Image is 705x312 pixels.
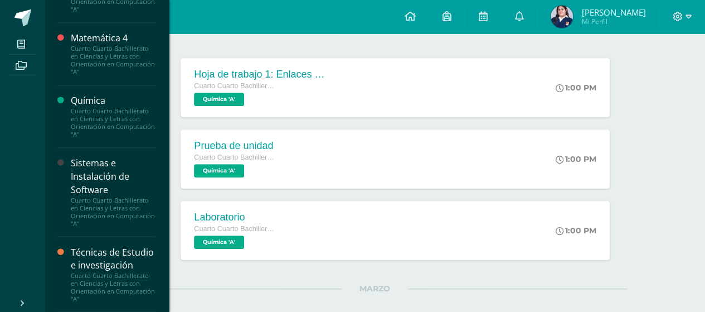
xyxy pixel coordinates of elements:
[194,225,278,233] span: Cuarto Cuarto Bachillerato en Ciencias y Letras con Orientación en Computación
[194,164,244,177] span: Química 'A'
[71,196,155,227] div: Cuarto Cuarto Bachillerato en Ciencias y Letras con Orientación en Computación "A"
[194,82,278,90] span: Cuarto Cuarto Bachillerato en Ciencias y Letras con Orientación en Computación
[556,154,596,164] div: 1:00 PM
[194,140,278,152] div: Prueba de unidad
[71,107,155,138] div: Cuarto Cuarto Bachillerato en Ciencias y Letras con Orientación en Computación "A"
[71,94,155,107] div: Química
[71,157,155,195] div: Sistemas e Instalación de Software
[581,7,645,18] span: [PERSON_NAME]
[556,225,596,236] div: 1:00 PM
[194,236,244,249] span: Química 'A'
[71,157,155,227] a: Sistemas e Instalación de SoftwareCuarto Cuarto Bachillerato en Ciencias y Letras con Orientación...
[71,32,155,45] div: Matemática 4
[194,212,278,223] div: Laboratorio
[71,32,155,76] a: Matemática 4Cuarto Cuarto Bachillerato en Ciencias y Letras con Orientación en Computación "A"
[71,45,155,76] div: Cuarto Cuarto Bachillerato en Ciencias y Letras con Orientación en Computación "A"
[71,246,155,303] a: Técnicas de Estudio e investigaciónCuarto Cuarto Bachillerato en Ciencias y Letras con Orientació...
[71,246,155,271] div: Técnicas de Estudio e investigación
[71,271,155,303] div: Cuarto Cuarto Bachillerato en Ciencias y Letras con Orientación en Computación "A"
[342,284,408,294] span: MARZO
[551,6,573,28] img: 1921ec9f37af8df0d4db6c72e14ad43a.png
[194,93,244,106] span: Química 'A'
[194,153,278,161] span: Cuarto Cuarto Bachillerato en Ciencias y Letras con Orientación en Computación
[194,69,328,80] div: Hoja de trabajo 1: Enlaces y estructura [PERSON_NAME]
[581,17,645,26] span: Mi Perfil
[71,94,155,138] a: QuímicaCuarto Cuarto Bachillerato en Ciencias y Letras con Orientación en Computación "A"
[556,83,596,93] div: 1:00 PM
